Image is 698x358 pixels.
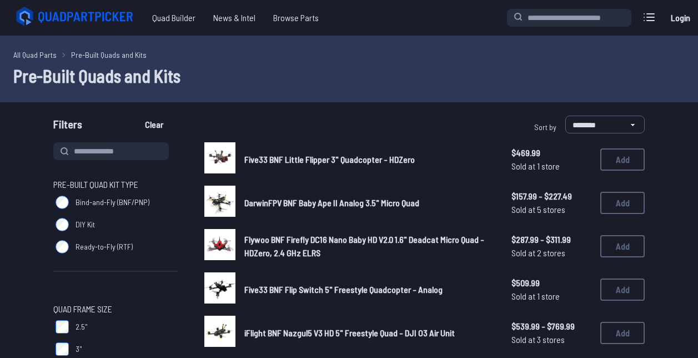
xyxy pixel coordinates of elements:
input: 3" [56,342,69,356]
input: 2.5" [56,320,69,334]
span: DarwinFPV BNF Baby Ape II Analog 3.5" Micro Quad [244,197,419,208]
input: DIY Kit [56,218,69,231]
a: image [204,272,235,307]
span: Quad Frame Size [53,302,112,316]
span: Flywoo BNF Firefly DC16 Nano Baby HD V2.0 1.6" Deadcat Micro Quad - HDZero, 2.4 GHz ELRS [244,234,484,258]
span: Pre-Built Quad Kit Type [53,178,138,191]
a: All Quad Parts [13,49,57,61]
a: Login [667,7,694,29]
a: News & Intel [204,7,264,29]
img: image [204,229,235,260]
button: Add [600,148,645,171]
span: Ready-to-Fly (RTF) [76,241,133,252]
img: image [204,186,235,217]
a: iFlight BNF Nazgul5 V3 HD 5" Freestyle Quad - DJI O3 Air Unit [244,326,494,340]
span: Sold at 1 store [511,290,591,303]
a: image [204,186,235,220]
span: Bind-and-Fly (BNF/PNP) [76,197,149,208]
button: Add [600,279,645,301]
select: Sort by [565,116,645,133]
span: iFlight BNF Nazgul5 V3 HD 5" Freestyle Quad - DJI O3 Air Unit [244,327,455,338]
img: image [204,272,235,304]
a: image [204,229,235,263]
span: 3" [76,344,82,355]
span: $509.99 [511,276,591,290]
a: image [204,142,235,177]
span: $287.99 - $311.99 [511,233,591,246]
a: Five33 BNF Little Flipper 3" Quadcopter - HDZero [244,153,494,166]
button: Add [600,192,645,214]
span: Filters [53,116,82,138]
img: image [204,316,235,347]
input: Ready-to-Fly (RTF) [56,240,69,253]
button: Clear [135,116,173,133]
span: Sold at 5 stores [511,203,591,216]
button: Add [600,322,645,344]
h1: Pre-Built Quads and Kits [13,62,685,89]
a: DarwinFPV BNF Baby Ape II Analog 3.5" Micro Quad [244,196,494,210]
span: Five33 BNF Little Flipper 3" Quadcopter - HDZero [244,154,415,165]
input: Bind-and-Fly (BNF/PNP) [56,196,69,209]
span: 2.5" [76,321,88,332]
button: Add [600,235,645,257]
span: $469.99 [511,146,591,160]
img: image [204,142,235,173]
a: Five33 BNF Flip Switch 5" Freestyle Quadcopter - Analog [244,283,494,296]
span: Sold at 1 store [511,160,591,173]
a: image [204,316,235,350]
a: Quad Builder [143,7,204,29]
span: Sort by [534,122,556,132]
span: $157.99 - $227.49 [511,190,591,203]
span: Sold at 3 stores [511,333,591,346]
span: DIY Kit [76,219,95,230]
span: Sold at 2 stores [511,246,591,260]
a: Browse Parts [264,7,328,29]
a: Pre-Built Quads and Kits [71,49,147,61]
span: $539.99 - $769.99 [511,320,591,333]
span: Five33 BNF Flip Switch 5" Freestyle Quadcopter - Analog [244,284,443,295]
a: Flywoo BNF Firefly DC16 Nano Baby HD V2.0 1.6" Deadcat Micro Quad - HDZero, 2.4 GHz ELRS [244,233,494,260]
